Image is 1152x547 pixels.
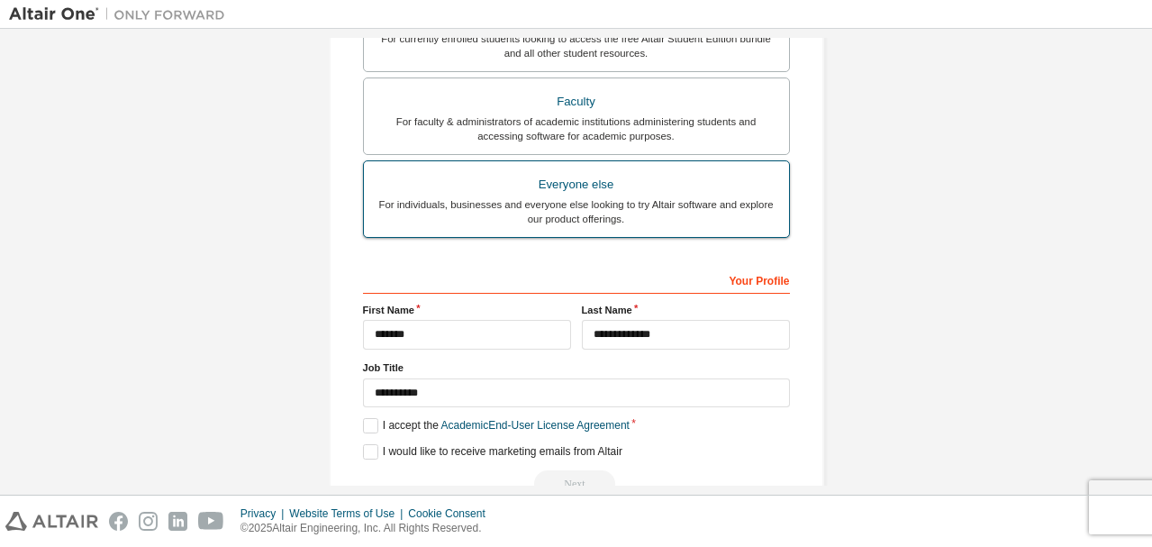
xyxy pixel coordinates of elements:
[375,89,778,114] div: Faculty
[375,172,778,197] div: Everyone else
[363,418,630,433] label: I accept the
[375,32,778,60] div: For currently enrolled students looking to access the free Altair Student Edition bundle and all ...
[375,114,778,143] div: For faculty & administrators of academic institutions administering students and accessing softwa...
[363,470,790,497] div: You need to provide your academic email
[363,444,622,460] label: I would like to receive marketing emails from Altair
[363,360,790,375] label: Job Title
[198,512,224,531] img: youtube.svg
[363,265,790,294] div: Your Profile
[375,197,778,226] div: For individuals, businesses and everyone else looking to try Altair software and explore our prod...
[5,512,98,531] img: altair_logo.svg
[408,506,495,521] div: Cookie Consent
[441,419,630,432] a: Academic End-User License Agreement
[109,512,128,531] img: facebook.svg
[240,506,289,521] div: Privacy
[168,512,187,531] img: linkedin.svg
[289,506,408,521] div: Website Terms of Use
[9,5,234,23] img: Altair One
[240,521,496,536] p: © 2025 Altair Engineering, Inc. All Rights Reserved.
[139,512,158,531] img: instagram.svg
[363,303,571,317] label: First Name
[582,303,790,317] label: Last Name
